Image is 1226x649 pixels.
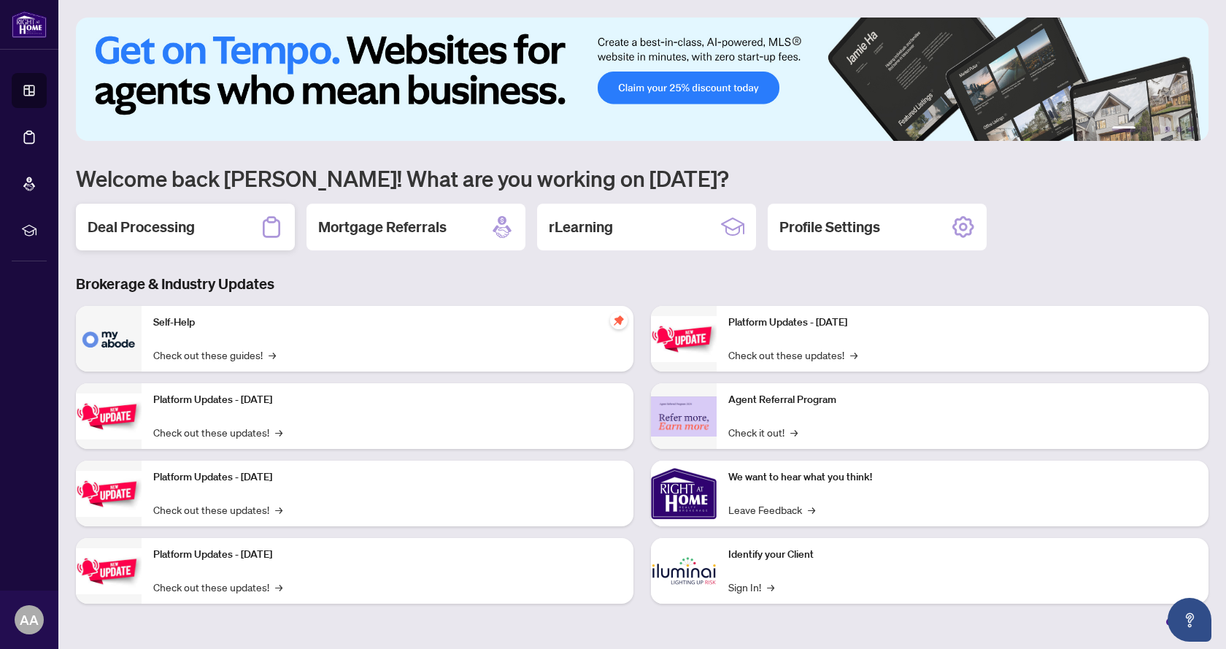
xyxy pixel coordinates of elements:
a: Sign In!→ [728,579,774,595]
p: Platform Updates - [DATE] [153,469,622,485]
img: Platform Updates - July 21, 2025 [76,471,142,517]
p: Self-Help [153,315,622,331]
img: Platform Updates - July 8, 2025 [76,548,142,594]
h3: Brokerage & Industry Updates [76,274,1208,294]
a: Check out these updates!→ [153,502,282,518]
img: Platform Updates - September 16, 2025 [76,393,142,439]
button: Open asap [1168,598,1211,642]
span: → [767,579,774,595]
span: → [790,424,798,440]
span: → [275,424,282,440]
p: We want to hear what you think! [728,469,1197,485]
a: Check out these updates!→ [153,424,282,440]
span: → [275,502,282,518]
h2: Deal Processing [88,217,195,237]
img: Identify your Client [651,538,717,604]
p: Platform Updates - [DATE] [153,547,622,563]
span: → [850,347,857,363]
button: 5 [1176,126,1182,132]
span: pushpin [610,312,628,329]
button: 2 [1141,126,1147,132]
p: Platform Updates - [DATE] [153,392,622,408]
img: logo [12,11,47,38]
img: Agent Referral Program [651,396,717,437]
button: 3 [1153,126,1159,132]
h2: rLearning [549,217,613,237]
h1: Welcome back [PERSON_NAME]! What are you working on [DATE]? [76,164,1208,192]
p: Identify your Client [728,547,1197,563]
p: Agent Referral Program [728,392,1197,408]
img: Slide 0 [76,18,1208,141]
a: Check it out!→ [728,424,798,440]
a: Check out these guides!→ [153,347,276,363]
button: 4 [1165,126,1171,132]
a: Check out these updates!→ [728,347,857,363]
img: We want to hear what you think! [651,461,717,526]
h2: Mortgage Referrals [318,217,447,237]
a: Check out these updates!→ [153,579,282,595]
span: → [275,579,282,595]
span: → [269,347,276,363]
button: 6 [1188,126,1194,132]
a: Leave Feedback→ [728,502,815,518]
span: AA [20,610,39,630]
h2: Profile Settings [779,217,880,237]
p: Platform Updates - [DATE] [728,315,1197,331]
img: Platform Updates - June 23, 2025 [651,316,717,362]
img: Self-Help [76,306,142,372]
button: 1 [1112,126,1136,132]
span: → [808,502,815,518]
